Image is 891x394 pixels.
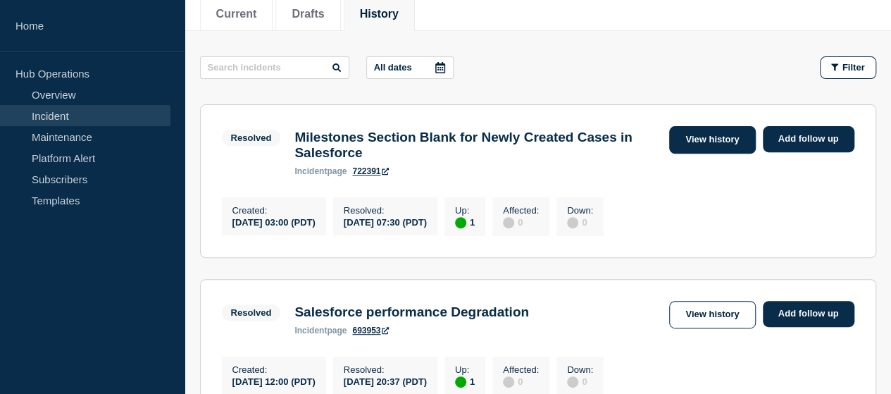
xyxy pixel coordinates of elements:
[842,62,865,73] span: Filter
[503,376,514,388] div: disabled
[669,126,755,154] a: View history
[503,364,539,375] p: Affected :
[360,8,399,20] button: History
[503,375,539,388] div: 0
[455,376,466,388] div: up
[374,62,412,73] p: All dates
[366,56,454,79] button: All dates
[503,217,514,228] div: disabled
[455,205,475,216] p: Up :
[567,205,593,216] p: Down :
[567,364,593,375] p: Down :
[294,326,347,335] p: page
[294,326,327,335] span: incident
[352,166,389,176] a: 722391
[455,216,475,228] div: 1
[292,8,324,20] button: Drafts
[352,326,389,335] a: 693953
[294,166,347,176] p: page
[232,205,316,216] p: Created :
[567,376,578,388] div: disabled
[344,216,427,228] div: [DATE] 07:30 (PDT)
[567,375,593,388] div: 0
[763,126,854,152] a: Add follow up
[503,216,539,228] div: 0
[344,205,427,216] p: Resolved :
[222,304,281,321] span: Resolved
[200,56,349,79] input: Search incidents
[232,216,316,228] div: [DATE] 03:00 (PDT)
[216,8,257,20] button: Current
[294,304,529,320] h3: Salesforce performance Degradation
[669,301,755,328] a: View history
[820,56,876,79] button: Filter
[344,375,427,387] div: [DATE] 20:37 (PDT)
[344,364,427,375] p: Resolved :
[567,217,578,228] div: disabled
[294,166,327,176] span: incident
[232,375,316,387] div: [DATE] 12:00 (PDT)
[222,130,281,146] span: Resolved
[455,375,475,388] div: 1
[455,217,466,228] div: up
[503,205,539,216] p: Affected :
[232,364,316,375] p: Created :
[294,130,662,161] h3: Milestones Section Blank for Newly Created Cases in Salesforce
[567,216,593,228] div: 0
[455,364,475,375] p: Up :
[763,301,854,327] a: Add follow up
